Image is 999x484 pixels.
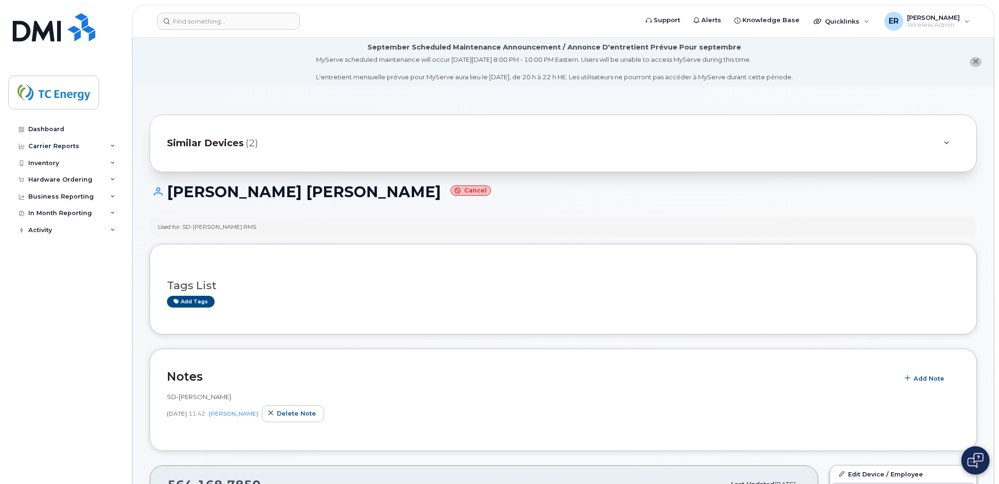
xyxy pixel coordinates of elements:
[914,374,944,383] span: Add Note
[167,393,231,401] span: SD-[PERSON_NAME]
[189,409,205,417] span: 11:42
[277,409,316,418] span: Delete note
[262,405,324,422] button: Delete note
[246,136,258,150] span: (2)
[899,370,952,387] button: Add Note
[830,466,976,483] a: Edit Device / Employee
[367,42,741,52] div: September Scheduled Maintenance Announcement / Annonce D'entretient Prévue Pour septembre
[150,184,977,200] h1: [PERSON_NAME] [PERSON_NAME]
[970,57,982,67] button: close notification
[167,409,187,417] span: [DATE]
[450,185,491,196] small: Cancel
[209,410,258,417] a: [PERSON_NAME]
[158,223,256,231] div: Used for: SD-[PERSON_NAME] RMS
[967,453,983,468] img: Open chat
[167,280,959,292] h3: Tags List
[167,296,215,308] a: Add tags
[167,136,244,150] span: Similar Devices
[167,369,894,384] h2: Notes
[316,55,793,82] div: MyServe scheduled maintenance will occur [DATE][DATE] 8:00 PM - 10:00 PM Eastern. Users will be u...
